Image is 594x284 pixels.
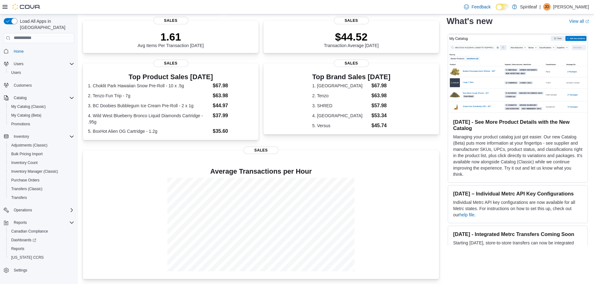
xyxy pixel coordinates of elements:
a: My Catalog (Beta) [9,112,44,119]
span: Reports [9,245,74,253]
button: Operations [11,206,35,214]
button: Inventory Count [6,158,77,167]
span: Sales [334,17,369,24]
span: Inventory [11,133,74,140]
span: My Catalog (Classic) [11,104,46,109]
span: Promotions [11,122,30,127]
span: JD [545,3,549,11]
dt: 1. Choklit Park Hawaiian Snow Pre-Roll - 10 x .5g [88,83,210,89]
span: My Catalog (Beta) [11,113,41,118]
span: Promotions [9,120,74,128]
div: Avg Items Per Transaction [DATE] [138,31,204,48]
button: Reports [6,244,77,253]
button: Transfers (Classic) [6,185,77,193]
span: Washington CCRS [9,254,74,261]
span: Customers [14,83,32,88]
span: Reports [14,220,27,225]
h3: Top Brand Sales [DATE] [312,73,390,81]
span: Adjustments (Classic) [11,143,47,148]
button: Inventory Manager (Classic) [6,167,77,176]
button: Reports [1,218,77,227]
button: Settings [1,266,77,275]
dt: 2. Tenzo Fun Trip - 7g [88,93,210,99]
a: Promotions [9,120,33,128]
dd: $67.98 [213,82,254,89]
a: Settings [11,267,30,274]
h2: What's new [447,16,492,26]
dd: $44.97 [213,102,254,109]
button: Inventory [1,132,77,141]
a: [US_STATE] CCRS [9,254,46,261]
div: Jason D [543,3,551,11]
p: Managing your product catalog just got easier. Our new Catalog (Beta) puts more information at yo... [453,134,582,177]
h4: Average Transactions per Hour [88,168,434,175]
span: Transfers [11,195,27,200]
p: [PERSON_NAME] [553,3,589,11]
span: Catalog [11,94,74,102]
span: Purchase Orders [9,176,74,184]
span: Sales [244,147,278,154]
span: Transfers [9,194,74,201]
a: Customers [11,82,34,89]
a: Transfers (Classic) [9,185,45,193]
a: Feedback [461,1,493,13]
button: My Catalog (Classic) [6,102,77,111]
a: Reports [9,245,27,253]
span: Bulk Pricing Import [11,152,43,156]
span: Reports [11,246,24,251]
span: Inventory [14,134,29,139]
div: Transaction Average [DATE] [324,31,379,48]
dt: 3. BC Doobies Bubblegum Ice Cream Pre-Roll - 2 x 1g [88,103,210,109]
button: Catalog [1,94,77,102]
a: Users [9,69,23,76]
button: Purchase Orders [6,176,77,185]
span: Sales [153,60,188,67]
span: Home [11,47,74,55]
a: View allExternal link [569,19,589,24]
span: Inventory Count [11,160,38,165]
img: Cova [12,4,41,10]
dt: 1. [GEOGRAPHIC_DATA] [312,83,369,89]
h3: Top Product Sales [DATE] [88,73,254,81]
span: Operations [14,208,32,213]
p: Spiritleaf [520,3,537,11]
span: Settings [11,266,74,274]
dd: $35.60 [213,128,254,135]
span: Operations [11,206,74,214]
button: Inventory [11,133,31,140]
span: Users [9,69,74,76]
span: Feedback [471,4,490,10]
button: Home [1,47,77,56]
a: Adjustments (Classic) [9,142,50,149]
button: Customers [1,81,77,90]
dd: $63.98 [371,92,390,99]
h3: [DATE] - See More Product Details with the New Catalog [453,119,582,131]
svg: External link [585,20,589,23]
button: Operations [1,206,77,214]
dt: 2. Tenzo [312,93,369,99]
span: Inventory Count [9,159,74,166]
button: Canadian Compliance [6,227,77,236]
p: Starting [DATE], store-to-store transfers can now be integrated with Metrc using in [GEOGRAPHIC_D... [453,240,582,271]
dt: 4. [GEOGRAPHIC_DATA] [312,113,369,119]
span: My Catalog (Classic) [9,103,74,110]
dd: $37.99 [213,112,254,119]
span: Users [11,70,21,75]
a: Home [11,48,26,55]
span: Transfers (Classic) [11,186,42,191]
a: Inventory Count [9,159,40,166]
span: My Catalog (Beta) [9,112,74,119]
span: Reports [11,219,74,226]
button: [US_STATE] CCRS [6,253,77,262]
button: Bulk Pricing Import [6,150,77,158]
dd: $67.98 [371,82,390,89]
p: | [539,3,541,11]
a: Canadian Compliance [9,228,51,235]
span: Dashboards [9,236,74,244]
dd: $45.74 [371,122,390,129]
span: Dashboards [11,238,36,243]
button: Reports [11,219,29,226]
span: Home [14,49,24,54]
span: [US_STATE] CCRS [11,255,44,260]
